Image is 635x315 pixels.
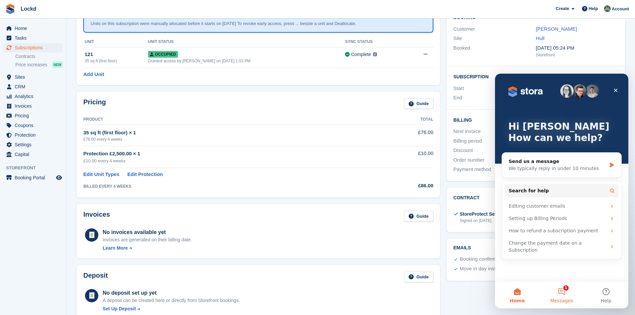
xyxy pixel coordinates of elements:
[15,101,55,111] span: Invoices
[15,33,55,43] span: Tasks
[15,61,63,68] a: Price increases NEW
[453,94,536,102] div: End
[83,129,377,137] div: 35 sq ft (first floor) × 1
[85,51,148,58] div: 121
[15,130,55,140] span: Protection
[15,150,55,159] span: Capital
[103,289,240,297] div: No deposit set up yet
[3,173,63,182] a: menu
[103,245,128,252] div: Learn More
[15,62,47,68] span: Price increases
[83,211,110,222] h2: Invoices
[15,82,55,91] span: CRM
[3,72,63,82] a: menu
[103,305,136,312] div: Set Up Deposit
[5,4,15,14] img: stora-icon-8386f47178a22dfd0bd8f6a31ec36ba5ce8667c1dd55bd0f319d3a0aa187defe.svg
[15,111,55,120] span: Pricing
[83,171,119,178] a: Edit Unit Types
[83,136,377,142] div: £76.00 every 4 weeks
[15,72,55,82] span: Sites
[3,121,63,130] a: menu
[15,173,55,182] span: Booking Portal
[3,82,63,91] a: menu
[453,137,536,145] div: Billing period
[453,44,536,58] div: Booked
[453,156,536,164] div: Order number
[83,114,377,125] th: Product
[453,116,618,123] h2: Billing
[3,24,63,33] a: menu
[83,71,104,78] a: Add Unit
[377,114,433,125] th: Total
[85,58,148,64] div: 35 sq ft (first floor)
[612,6,629,12] span: Account
[3,130,63,140] a: menu
[3,101,63,111] a: menu
[536,35,545,41] a: Hull
[83,158,377,164] div: £10.00 every 4 weeks
[18,3,39,14] a: Lockd
[373,52,377,56] img: icon-info-grey-7440780725fd019a000dd9b08b2336e03edf1995a4989e88bcd33f0948082b44.svg
[103,228,192,236] div: No invoices available yet
[3,111,63,120] a: menu
[536,26,577,32] a: [PERSON_NAME]
[589,5,598,12] span: Help
[6,165,66,171] span: Storefront
[460,255,506,263] div: Booking confirmation
[404,211,433,222] a: Guide
[83,37,148,47] th: Unit
[83,150,377,158] div: Protection £2,500.00 × 1
[453,25,536,33] div: Customer
[15,121,55,130] span: Coupons
[15,140,55,149] span: Settings
[83,183,377,189] div: BILLED EVERY 4 WEEKS
[55,174,63,182] a: Preview store
[460,265,513,273] div: Move in day instructions
[453,85,536,92] div: Start
[127,171,163,178] a: Edit Protection
[103,236,192,243] div: Invoices are generated on their billing date.
[83,98,106,109] h2: Pricing
[3,43,63,52] a: menu
[495,74,628,308] iframe: Intercom live chat
[377,146,433,168] td: £10.00
[460,218,542,224] div: Signed on [DATE]
[148,58,345,64] div: Granted access by [PERSON_NAME] on [DATE] 1:03 PM
[103,245,192,252] a: Learn More
[83,272,108,283] h2: Deposit
[15,24,55,33] span: Home
[351,51,371,58] div: Complete
[453,194,480,205] h2: Contract
[148,37,345,47] th: Unit Status
[556,5,569,12] span: Create
[453,166,536,173] div: Payment method
[404,98,433,109] a: Guide
[604,5,611,12] img: Paul Budding
[91,20,426,27] div: Units on this subscription were manually allocated before it starts on [DATE] To revoke early acc...
[15,53,63,60] a: Contracts
[453,73,618,80] h2: Subscription
[377,125,433,146] td: £76.00
[460,211,542,218] div: StoreProtect Self Storage Agreement
[536,52,618,58] div: Storefront
[377,182,433,190] div: £86.00
[3,92,63,101] a: menu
